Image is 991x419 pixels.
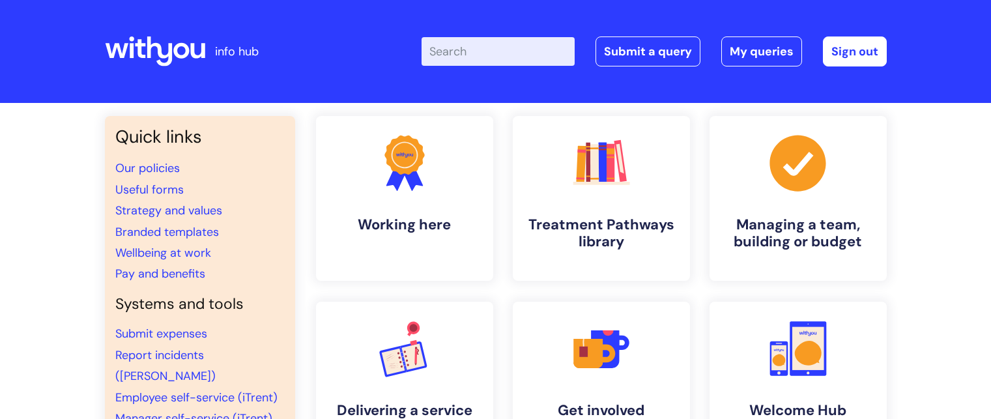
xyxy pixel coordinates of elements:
a: Employee self-service (iTrent) [115,390,278,405]
h4: Treatment Pathways library [523,216,680,251]
a: Working here [316,116,493,281]
a: Useful forms [115,182,184,197]
a: Strategy and values [115,203,222,218]
a: Wellbeing at work [115,245,211,261]
a: Submit a query [596,36,700,66]
div: | - [422,36,887,66]
h4: Welcome Hub [720,402,876,419]
a: Branded templates [115,224,219,240]
a: Managing a team, building or budget [710,116,887,281]
a: Pay and benefits [115,266,205,282]
a: Our policies [115,160,180,176]
h4: Delivering a service [326,402,483,419]
a: Report incidents ([PERSON_NAME]) [115,347,216,384]
h4: Working here [326,216,483,233]
h3: Quick links [115,126,285,147]
h4: Systems and tools [115,295,285,313]
h4: Get involved [523,402,680,419]
input: Search [422,37,575,66]
a: My queries [721,36,802,66]
p: info hub [215,41,259,62]
a: Treatment Pathways library [513,116,690,281]
a: Submit expenses [115,326,207,341]
a: Sign out [823,36,887,66]
h4: Managing a team, building or budget [720,216,876,251]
